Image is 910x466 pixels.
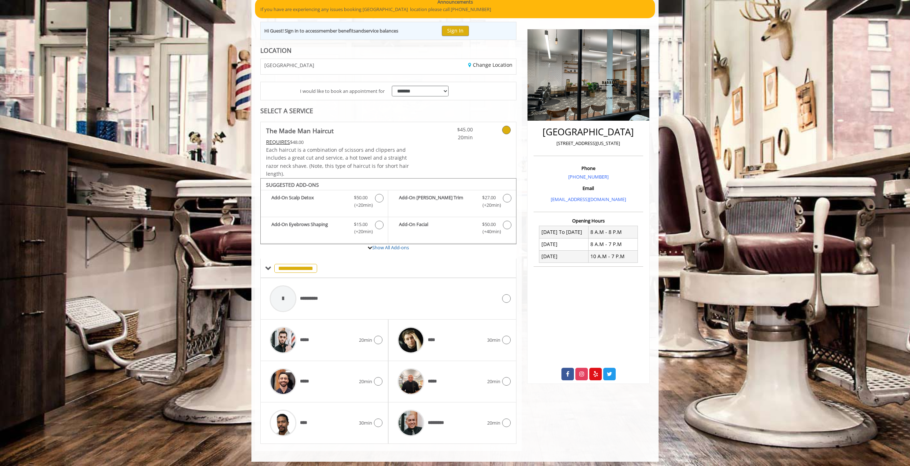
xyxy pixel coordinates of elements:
[266,146,409,177] span: Each haircut is a combination of scissors and clippers and includes a great cut and service, a ho...
[588,238,637,250] td: 8 A.M - 7 P.M
[534,218,643,223] h3: Opening Hours
[266,138,410,146] div: $48.00
[431,134,473,141] span: 20min
[260,178,516,245] div: The Made Man Haircut Add-onS
[266,181,319,188] b: SUGGESTED ADD-ONS
[359,419,372,427] span: 30min
[487,419,500,427] span: 20min
[350,201,371,209] span: (+20min )
[399,194,475,209] b: Add-On [PERSON_NAME] Trim
[264,221,384,237] label: Add-On Eyebrows Shaping
[392,194,512,211] label: Add-On Beard Trim
[468,61,512,68] a: Change Location
[264,62,314,68] span: [GEOGRAPHIC_DATA]
[431,126,473,134] span: $45.00
[442,26,469,36] button: Sign In
[372,244,409,251] a: Show All Add-ons
[568,174,609,180] a: [PHONE_NUMBER]
[487,336,500,344] span: 30min
[539,250,589,262] td: [DATE]
[300,87,385,95] span: I would like to book an appointment for
[264,194,384,211] label: Add-On Scalp Detox
[260,6,650,13] p: If you have are experiencing any issues booking [GEOGRAPHIC_DATA] location please call [PHONE_NUM...
[535,166,641,171] h3: Phone
[535,127,641,137] h2: [GEOGRAPHIC_DATA]
[478,201,499,209] span: (+20min )
[260,107,516,114] div: SELECT A SERVICE
[264,27,398,35] div: Hi Guest! Sign in to access and
[271,194,347,209] b: Add-On Scalp Detox
[350,228,371,235] span: (+20min )
[399,221,475,236] b: Add-On Facial
[364,27,398,34] b: service balances
[539,238,589,250] td: [DATE]
[359,336,372,344] span: 20min
[588,226,637,238] td: 8 A.M - 8 P.M
[487,378,500,385] span: 20min
[319,27,356,34] b: member benefits
[359,378,372,385] span: 20min
[535,186,641,191] h3: Email
[354,221,367,228] span: $15.00
[266,139,290,145] span: This service needs some Advance to be paid before we block your appointment
[266,126,334,136] b: The Made Man Haircut
[354,194,367,201] span: $50.00
[392,221,512,237] label: Add-On Facial
[551,196,626,202] a: [EMAIL_ADDRESS][DOMAIN_NAME]
[478,228,499,235] span: (+40min )
[271,221,347,236] b: Add-On Eyebrows Shaping
[535,140,641,147] p: [STREET_ADDRESS][US_STATE]
[482,194,496,201] span: $27.00
[588,250,637,262] td: 10 A.M - 7 P.M
[260,46,291,55] b: LOCATION
[482,221,496,228] span: $50.00
[539,226,589,238] td: [DATE] To [DATE]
